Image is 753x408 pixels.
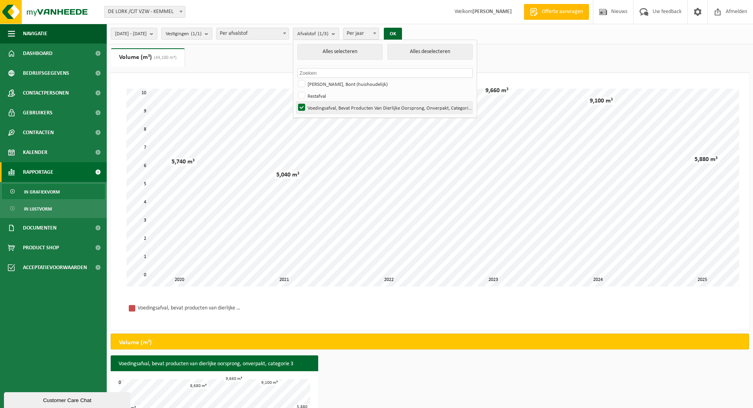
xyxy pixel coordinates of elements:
[23,103,53,123] span: Gebruikers
[104,6,185,18] span: DE LORK /CJT VZW - KEMMEL
[217,28,289,39] span: Per afvalstof
[343,28,379,40] span: Per jaar
[111,334,160,351] h2: Volume (m³)
[166,28,202,40] span: Vestigingen
[524,4,589,20] a: Offerte aanvragen
[297,28,328,40] span: Afvalstof
[23,44,53,63] span: Dashboard
[318,31,328,36] count: (1/3)
[472,9,512,15] strong: [PERSON_NAME]
[588,97,615,105] div: 9,100 m³
[138,303,240,313] div: Voedingsafval, bevat producten van dierlijke oorsprong, onverpakt, categorie 3
[2,184,105,199] a: In grafiekvorm
[540,8,585,16] span: Offerte aanvragen
[483,87,510,95] div: 9,660 m³
[296,78,472,90] label: [PERSON_NAME], Bont (huishoudelijk)
[23,83,69,103] span: Contactpersonen
[23,123,54,142] span: Contracten
[224,376,244,382] div: 9,660 m³
[259,380,280,386] div: 9,100 m³
[115,28,147,40] span: [DATE] - [DATE]
[297,44,383,60] button: Alles selecteren
[296,102,472,114] label: Voedingsafval, Bevat Producten Van Dierlijke Oorsprong, Onverpakt, Categorie 3
[23,258,87,277] span: Acceptatievoorwaarden
[111,28,157,40] button: [DATE] - [DATE]
[191,31,202,36] count: (1/1)
[297,68,473,78] input: Zoeken
[105,6,185,17] span: DE LORK /CJT VZW - KEMMEL
[24,201,52,216] span: In lijstvorm
[4,391,132,408] iframe: chat widget
[384,28,402,40] button: OK
[2,201,105,216] a: In lijstvorm
[111,355,318,373] h3: Voedingsafval, bevat producten van dierlijke oorsprong, onverpakt, categorie 3
[693,156,719,163] div: 5,880 m³
[296,90,472,102] label: Restafval
[293,28,339,40] button: Afvalstof(1/3)
[23,142,47,162] span: Kalender
[23,162,53,182] span: Rapportage
[170,158,196,166] div: 5,740 m³
[343,28,379,39] span: Per jaar
[24,184,60,199] span: In grafiekvorm
[274,171,301,179] div: 5,040 m³
[23,24,47,44] span: Navigatie
[23,218,57,238] span: Documenten
[23,63,69,83] span: Bedrijfsgegevens
[111,48,185,66] a: Volume (m³)
[216,28,289,40] span: Per afvalstof
[152,55,177,60] span: (44,100 m³)
[161,28,212,40] button: Vestigingen(1/1)
[23,238,59,258] span: Product Shop
[387,44,473,60] button: Alles deselecteren
[188,383,209,389] div: 8,680 m³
